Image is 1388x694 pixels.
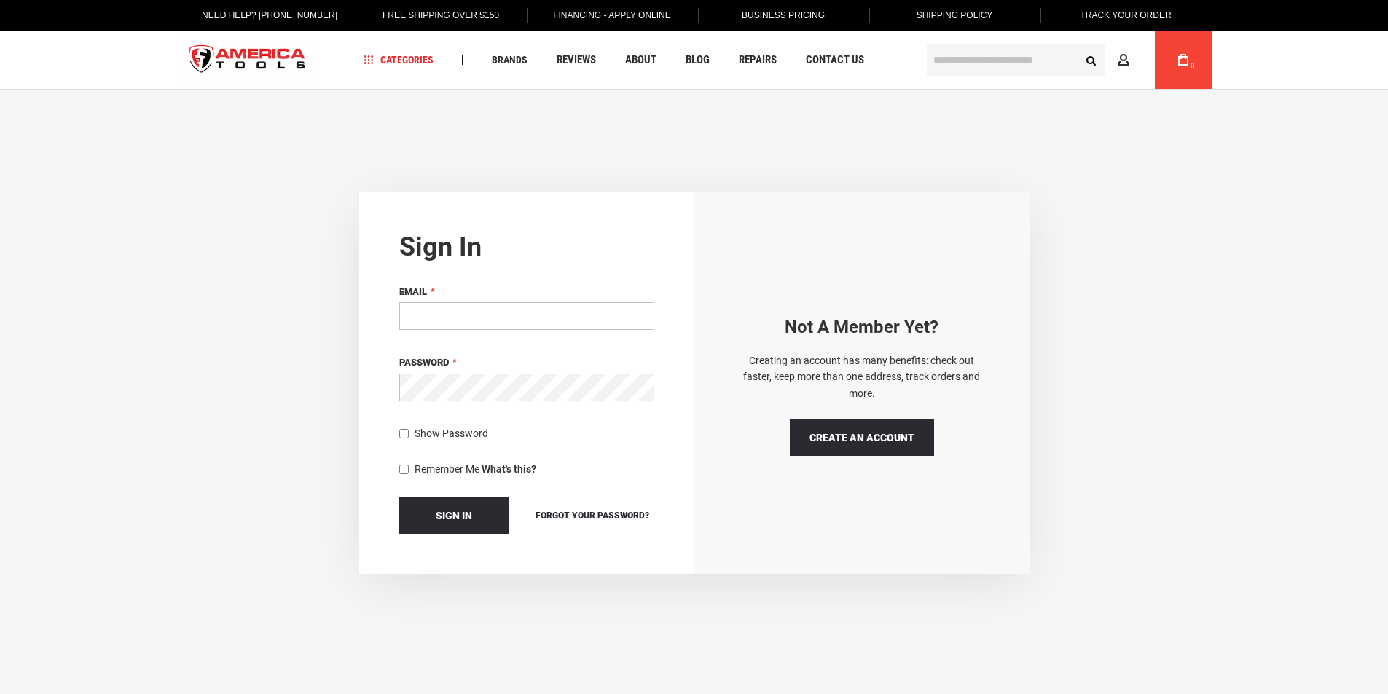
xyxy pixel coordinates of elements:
a: store logo [177,33,318,87]
span: Password [399,357,449,368]
a: About [619,50,663,70]
span: Contact Us [806,55,864,66]
a: Contact Us [799,50,871,70]
span: Email [399,286,427,297]
strong: Not a Member yet? [785,317,938,337]
p: Creating an account has many benefits: check out faster, keep more than one address, track orders... [734,352,989,401]
a: 0 [1169,31,1197,89]
span: Show Password [415,427,488,439]
button: Sign In [399,497,509,534]
span: About [625,55,656,66]
a: Create an Account [790,419,934,456]
span: Categories [364,55,434,65]
span: Create an Account [809,432,914,443]
img: America Tools [177,33,318,87]
a: Repairs [732,50,783,70]
strong: Sign in [399,232,482,262]
span: 0 [1191,62,1195,70]
span: Remember Me [415,463,479,475]
span: Sign In [436,510,472,521]
a: Categories [357,50,440,70]
a: Reviews [550,50,603,70]
span: Brands [492,55,528,65]
span: Reviews [557,55,596,66]
span: Repairs [739,55,777,66]
a: Blog [679,50,716,70]
span: Shipping Policy [917,10,993,20]
span: Blog [686,55,710,66]
button: Search [1078,46,1105,74]
a: Brands [485,50,534,70]
a: Forgot Your Password? [530,508,654,524]
strong: What's this? [482,463,536,475]
span: Forgot Your Password? [536,510,649,521]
